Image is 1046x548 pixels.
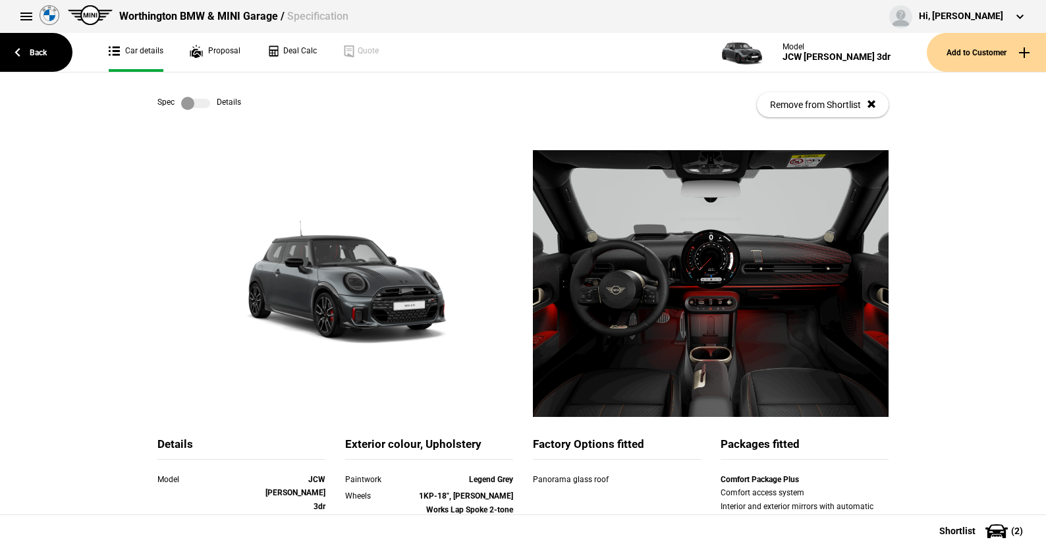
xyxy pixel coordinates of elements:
[345,489,412,503] div: Wheels
[265,475,325,511] strong: JCW [PERSON_NAME] 3dr
[533,473,651,486] div: Panorama glass roof
[927,33,1046,72] button: Add to Customer
[469,475,513,484] strong: Legend Grey
[287,10,348,22] span: Specification
[157,437,325,460] div: Details
[190,33,240,72] a: Proposal
[783,42,891,51] div: Model
[533,437,701,460] div: Factory Options fitted
[109,33,163,72] a: Car details
[919,10,1003,23] div: Hi, [PERSON_NAME]
[1011,526,1023,535] span: ( 2 )
[721,475,799,484] strong: Comfort Package Plus
[419,491,513,514] strong: 1KP-18", [PERSON_NAME] Works Lap Spoke 2-tone
[345,437,513,460] div: Exterior colour, Upholstery
[757,92,889,117] button: Remove from Shortlist
[783,51,891,63] div: JCW [PERSON_NAME] 3dr
[68,5,113,25] img: mini.png
[119,9,348,24] div: Worthington BMW & MINI Garage /
[157,473,258,486] div: Model
[920,514,1046,547] button: Shortlist(2)
[267,33,317,72] a: Deal Calc
[939,526,976,535] span: Shortlist
[40,5,59,25] img: bmw.png
[721,437,889,460] div: Packages fitted
[345,473,412,486] div: Paintwork
[157,97,241,110] div: Spec Details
